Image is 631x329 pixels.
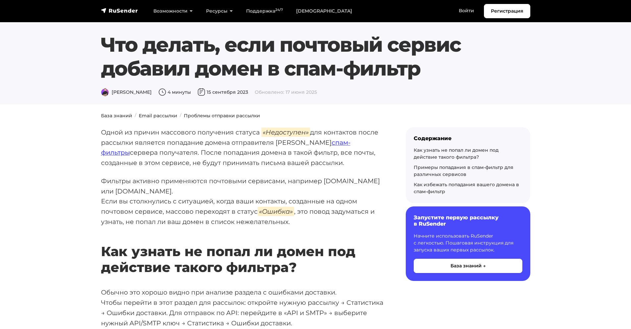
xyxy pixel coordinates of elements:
a: Возможности [147,4,199,18]
img: Дата публикации [197,88,205,96]
a: [DEMOGRAPHIC_DATA] [289,4,359,18]
span: 4 минуты [158,89,191,95]
p: Начните использовать RuSender с легкостью. Пошаговая инструкция для запуска ваших первых рассылок. [414,233,522,253]
a: База знаний [101,113,132,119]
p: Одной из причин массового получения статуса для контактов после рассылки является попадание домен... [101,127,385,168]
nav: breadcrumb [97,112,534,119]
span: [PERSON_NAME] [101,89,152,95]
a: Войти [452,4,481,18]
a: Email рассылки [139,113,177,119]
h2: Как узнать не попал ли домен под действие такого фильтра? [101,224,385,275]
button: База знаний → [414,259,522,273]
em: «Недоступен» [261,128,310,137]
a: Ресурсы [199,4,239,18]
h1: Что делать, если почтовый сервис добавил домен в спам-фильтр [101,33,530,81]
em: «Ошибка» [258,207,294,216]
a: Как избежать попадания вашего домена в спам-фильтр [414,182,519,194]
span: 15 сентября 2023 [197,89,248,95]
div: Содержание [414,135,522,141]
a: Поддержка24/7 [239,4,289,18]
h6: Запустите первую рассылку в RuSender [414,214,522,227]
a: Запустите первую рассылку в RuSender Начните использовать RuSender с легкостью. Пошаговая инструк... [406,206,530,281]
p: Фильтры активно применяются почтовыми сервисами, например [DOMAIN_NAME] или [DOMAIN_NAME]. Если в... [101,176,385,227]
a: Примеры попадания в спам-фильтр для различных сервисов [414,164,513,177]
a: Как узнать не попал ли домен под действие такого фильтра? [414,147,499,160]
a: Проблемы отправки рассылки [184,113,260,119]
img: Время чтения [158,88,166,96]
span: Обновлено: 17 июня 2025 [255,89,317,95]
sup: 24/7 [275,8,283,12]
a: Регистрация [484,4,530,18]
p: Обычно это хорошо видно при анализе раздела с ошибками доставки. Чтобы перейти в этот раздел для ... [101,287,385,328]
img: RuSender [101,7,138,14]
